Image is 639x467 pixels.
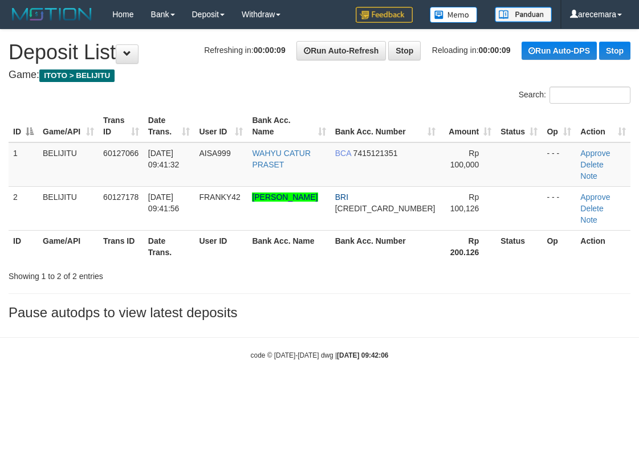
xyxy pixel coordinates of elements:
[38,230,99,263] th: Game/API
[194,110,247,142] th: User ID: activate to sort column ascending
[335,149,351,158] span: BCA
[580,215,597,224] a: Note
[580,192,610,202] a: Approve
[331,110,440,142] th: Bank Acc. Number: activate to sort column ascending
[580,204,603,213] a: Delete
[148,192,180,213] span: [DATE] 09:41:56
[356,7,413,23] img: Feedback.jpg
[479,46,511,55] strong: 00:00:09
[599,42,630,60] a: Stop
[99,110,144,142] th: Trans ID: activate to sort column ascending
[580,171,597,181] a: Note
[388,41,421,60] a: Stop
[450,192,479,213] span: Rp 100,126
[148,149,180,169] span: [DATE] 09:41:32
[252,192,318,202] a: [PERSON_NAME]
[522,42,597,60] a: Run Auto-DPS
[542,186,576,230] td: - - -
[38,142,99,187] td: BELIJITU
[204,46,285,55] span: Refreshing in:
[331,230,440,263] th: Bank Acc. Number
[9,186,38,230] td: 2
[99,230,144,263] th: Trans ID
[440,230,496,263] th: Rp 200.126
[144,110,195,142] th: Date Trans.: activate to sort column ascending
[38,186,99,230] td: BELIJITU
[550,87,630,104] input: Search:
[296,41,386,60] a: Run Auto-Refresh
[251,351,389,359] small: code © [DATE]-[DATE] dwg |
[496,110,542,142] th: Status: activate to sort column ascending
[9,230,38,263] th: ID
[9,305,630,320] h3: Pause autodps to view latest deposits
[542,230,576,263] th: Op
[432,46,511,55] span: Reloading in:
[9,41,630,64] h1: Deposit List
[337,351,388,359] strong: [DATE] 09:42:06
[580,160,603,169] a: Delete
[199,192,240,202] span: FRANKY42
[353,149,398,158] span: Copy 7415121351 to clipboard
[199,149,230,158] span: AISA999
[103,192,139,202] span: 60127178
[440,110,496,142] th: Amount: activate to sort column ascending
[9,69,630,81] h4: Game:
[247,230,330,263] th: Bank Acc. Name
[252,149,311,169] a: WAHYU CATUR PRASET
[542,142,576,187] td: - - -
[519,87,630,104] label: Search:
[576,230,630,263] th: Action
[9,110,38,142] th: ID: activate to sort column descending
[247,110,330,142] th: Bank Acc. Name: activate to sort column ascending
[496,230,542,263] th: Status
[254,46,286,55] strong: 00:00:09
[38,110,99,142] th: Game/API: activate to sort column ascending
[542,110,576,142] th: Op: activate to sort column ascending
[335,192,348,202] span: BRI
[194,230,247,263] th: User ID
[103,149,139,158] span: 60127066
[144,230,195,263] th: Date Trans.
[450,149,479,169] span: Rp 100,000
[576,110,630,142] th: Action: activate to sort column ascending
[9,142,38,187] td: 1
[39,69,115,82] span: ITOTO > BELIJITU
[430,7,478,23] img: Button%20Memo.svg
[335,204,436,213] span: Copy 590301049139536 to clipboard
[9,6,95,23] img: MOTION_logo.png
[495,7,552,22] img: panduan.png
[9,266,258,282] div: Showing 1 to 2 of 2 entries
[580,149,610,158] a: Approve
